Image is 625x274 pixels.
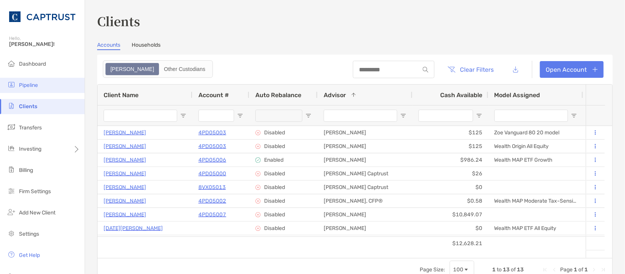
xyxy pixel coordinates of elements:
div: [PERSON_NAME] [318,208,412,221]
img: icon image [255,144,261,149]
div: [PERSON_NAME] [318,153,412,167]
span: Account # [198,91,229,99]
span: Pipeline [19,82,38,88]
a: [PERSON_NAME] [104,128,146,137]
div: $125 [412,140,488,153]
p: Enabled [264,157,283,163]
p: 8VX05013 [198,183,226,192]
div: Wealth MAP ETF Growth [488,153,583,167]
input: Client Name Filter Input [104,110,177,122]
a: Open Account [540,61,604,78]
p: Disabled [264,143,285,150]
p: Disabled [264,170,285,177]
div: [PERSON_NAME] [318,140,412,153]
input: Model Assigned Filter Input [494,110,568,122]
a: Households [132,42,161,50]
a: 4PD05006 [198,155,226,165]
div: $0.58 [412,194,488,208]
img: icon image [255,130,261,135]
div: Last Page [600,267,606,273]
div: $986.24 [412,153,488,167]
p: Disabled [264,225,285,231]
div: $0 [412,222,488,235]
span: Page [560,266,573,273]
div: Wealth MAP Moderate Tax-Sensitive [488,194,583,208]
p: Disabled [264,211,285,218]
img: icon image [255,212,261,217]
span: Billing [19,167,33,173]
div: $12,628.21 [412,237,488,250]
p: [PERSON_NAME] [104,169,146,178]
div: [PERSON_NAME] Captrust [318,181,412,194]
div: [PERSON_NAME] Captrust [318,167,412,180]
span: Client Name [104,91,139,99]
button: Open Filter Menu [180,113,186,119]
span: 1 [585,266,588,273]
a: [DATE][PERSON_NAME] [104,224,163,233]
div: $125 [412,126,488,139]
img: icon image [255,226,261,231]
div: Wealth MAP ETF All Equity [488,222,583,235]
div: Previous Page [551,267,557,273]
img: clients icon [7,101,16,110]
a: 4PD05003 [198,142,226,151]
button: Open Filter Menu [305,113,312,119]
button: Open Filter Menu [571,113,577,119]
span: Model Assigned [494,91,540,99]
img: input icon [423,67,428,72]
span: 1 [493,266,496,273]
a: 4PD05003 [198,128,226,137]
a: [PERSON_NAME] [104,155,146,165]
span: 1 [574,266,578,273]
a: 4PD05007 [198,210,226,219]
span: Get Help [19,252,40,258]
span: [PERSON_NAME]! [9,41,80,47]
div: [PERSON_NAME] [318,235,412,249]
span: 13 [517,266,524,273]
span: Settings [19,231,39,237]
button: Clear Filters [442,61,500,78]
input: Cash Available Filter Input [419,110,473,122]
div: $26 [412,167,488,180]
span: Investing [19,146,41,152]
div: Next Page [591,267,597,273]
span: Clients [19,103,37,110]
input: Advisor Filter Input [324,110,397,122]
div: Zoe [106,64,158,74]
span: Cash Available [440,91,482,99]
span: Transfers [19,124,42,131]
span: to [497,266,502,273]
img: investing icon [7,144,16,153]
img: icon image [255,185,261,190]
span: Dashboard [19,61,46,67]
a: 4PD05000 [198,169,226,178]
a: Accounts [97,42,120,50]
img: dashboard icon [7,59,16,68]
div: Wealth Origin All Equity [488,140,583,153]
a: [PERSON_NAME] [104,210,146,219]
div: Page Size: [420,266,445,273]
img: billing icon [7,165,16,174]
a: [PERSON_NAME] [104,183,146,192]
img: settings icon [7,229,16,238]
img: pipeline icon [7,80,16,89]
span: Advisor [324,91,346,99]
img: icon image [255,157,261,163]
img: icon image [255,171,261,176]
div: $69.79 [412,235,488,249]
div: Wealth MAP ETF All Equity [488,235,583,249]
img: add_new_client icon [7,208,16,217]
div: First Page [542,267,548,273]
div: 100 [453,266,463,273]
span: of [579,266,584,273]
button: Open Filter Menu [476,113,482,119]
a: 4PD05002 [198,196,226,206]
